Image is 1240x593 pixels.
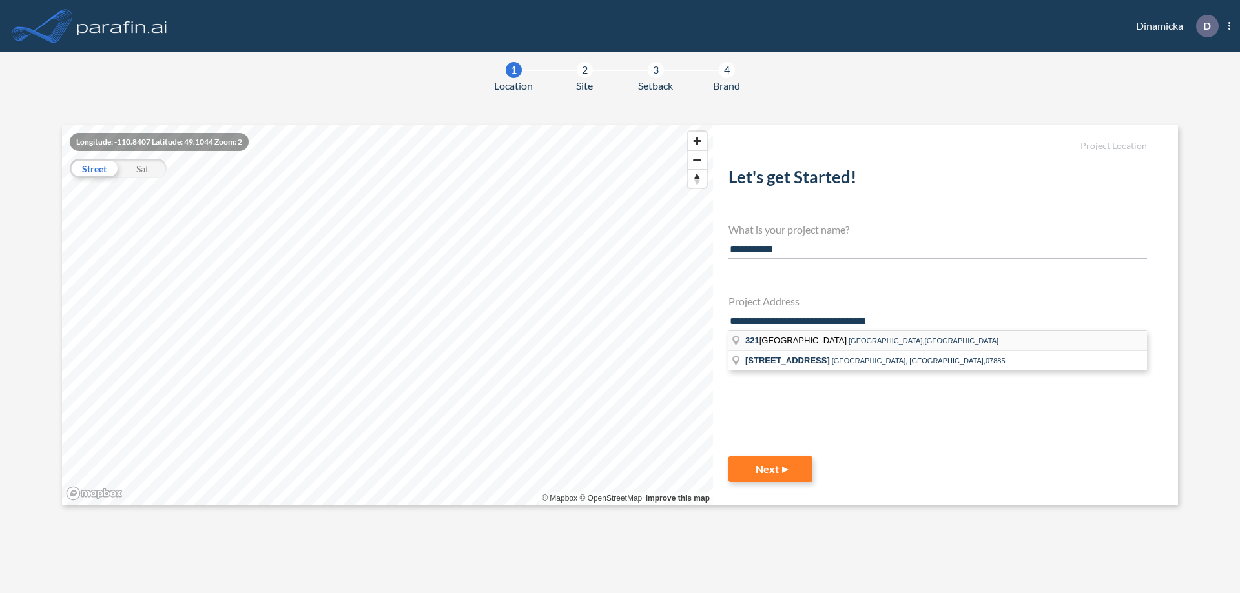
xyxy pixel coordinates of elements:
div: 4 [719,62,735,78]
div: Sat [118,159,167,178]
div: 2 [577,62,593,78]
h4: What is your project name? [728,223,1147,236]
button: Next [728,456,812,482]
img: logo [74,13,170,39]
div: Street [70,159,118,178]
span: [GEOGRAPHIC_DATA],[GEOGRAPHIC_DATA] [849,337,998,345]
a: Mapbox homepage [66,486,123,501]
div: 3 [648,62,664,78]
h4: Project Address [728,295,1147,307]
span: Reset bearing to north [688,170,707,188]
button: Zoom out [688,150,707,169]
span: Brand [713,78,740,94]
p: D [1203,20,1211,32]
h2: Let's get Started! [728,167,1147,192]
canvas: Map [62,125,713,505]
a: OpenStreetMap [579,494,642,503]
span: Setback [638,78,673,94]
button: Zoom in [688,132,707,150]
a: Mapbox [542,494,577,503]
div: 1 [506,62,522,78]
span: 321 [745,336,759,345]
span: Location [494,78,533,94]
a: Improve this map [646,494,710,503]
div: Longitude: -110.8407 Latitude: 49.1044 Zoom: 2 [70,133,249,151]
span: [STREET_ADDRESS] [745,356,830,365]
button: Reset bearing to north [688,169,707,188]
span: [GEOGRAPHIC_DATA], [GEOGRAPHIC_DATA],07885 [832,357,1006,365]
span: Site [576,78,593,94]
span: Zoom out [688,151,707,169]
h5: Project Location [728,141,1147,152]
span: [GEOGRAPHIC_DATA] [745,336,849,345]
div: Dinamicka [1117,15,1230,37]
